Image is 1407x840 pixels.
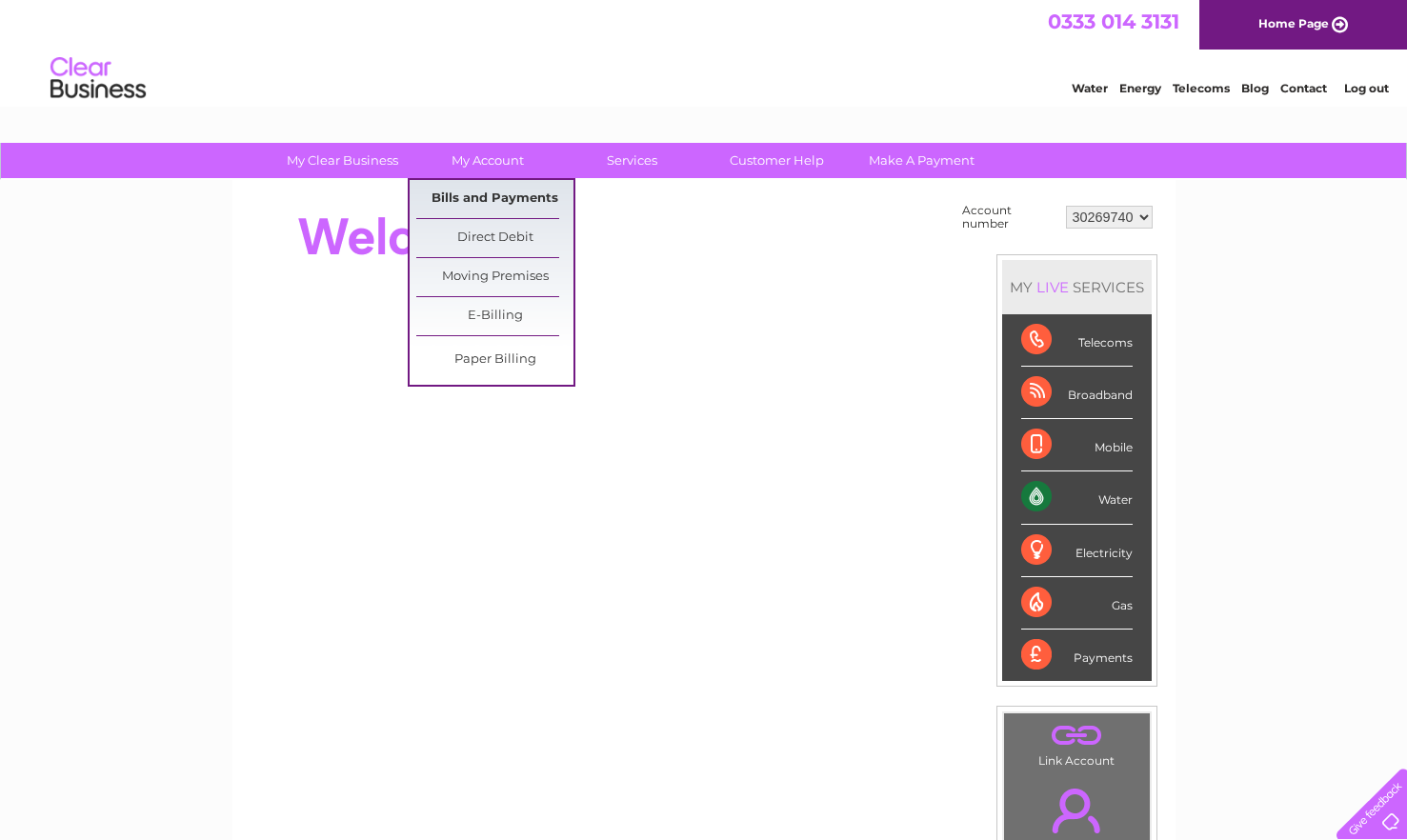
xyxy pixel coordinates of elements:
[254,10,1155,92] div: Clear Business is a trading name of Verastar Limited (registered in [GEOGRAPHIC_DATA] No. 3667643...
[409,143,566,178] a: My Account
[1021,314,1133,367] div: Telecoms
[416,297,573,335] a: E-Billing
[50,50,147,108] img: logo.png
[416,219,573,257] a: Direct Debit
[1021,577,1133,630] div: Gas
[1009,718,1145,751] a: .
[1072,81,1108,95] a: Water
[264,143,421,178] a: My Clear Business
[957,199,1061,235] td: Account number
[1344,81,1389,95] a: Log out
[1021,630,1133,681] div: Payments
[1241,81,1269,95] a: Blog
[843,143,1000,178] a: Make A Payment
[416,180,573,218] a: Bills and Payments
[1280,81,1327,95] a: Contact
[1033,278,1073,296] div: LIVE
[1021,419,1133,471] div: Mobile
[1021,525,1133,577] div: Electricity
[416,341,573,379] a: Paper Billing
[1119,81,1161,95] a: Energy
[1003,712,1151,772] td: Link Account
[1021,471,1133,524] div: Water
[698,143,855,178] a: Customer Help
[553,143,711,178] a: Services
[1173,81,1230,95] a: Telecoms
[1048,10,1179,33] a: 0333 014 3131
[416,258,573,296] a: Moving Premises
[1002,260,1152,314] div: MY SERVICES
[1021,367,1133,419] div: Broadband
